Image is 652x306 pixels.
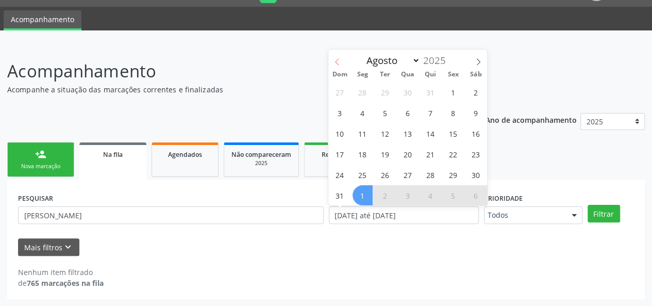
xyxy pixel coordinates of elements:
span: Agosto 16, 2025 [466,123,486,143]
span: Agosto 14, 2025 [421,123,441,143]
label: PESQUISAR [18,190,53,206]
strong: 765 marcações na fila [27,278,104,288]
span: Dom [328,71,351,78]
span: Setembro 6, 2025 [466,185,486,205]
span: Não compareceram [231,150,291,159]
span: Agosto 20, 2025 [398,144,418,164]
span: Agosto 11, 2025 [353,123,373,143]
span: Setembro 3, 2025 [398,185,418,205]
input: Nome, CNS [18,206,324,224]
span: Agosto 24, 2025 [330,165,350,185]
span: Agosto 1, 2025 [443,82,463,102]
span: Agosto 19, 2025 [375,144,395,164]
span: Setembro 2, 2025 [375,185,395,205]
span: Julho 28, 2025 [353,82,373,102]
span: Agosto 10, 2025 [330,123,350,143]
span: Sáb [464,71,487,78]
span: Agosto 17, 2025 [330,144,350,164]
span: Agosto 7, 2025 [421,103,441,123]
button: Filtrar [588,205,620,222]
span: Na fila [103,150,123,159]
div: Nova marcação [15,163,66,170]
span: Agosto 26, 2025 [375,165,395,185]
span: Agosto 22, 2025 [443,144,463,164]
p: Ano de acompanhamento [486,113,577,126]
span: Agosto 13, 2025 [398,123,418,143]
span: Agosto 12, 2025 [375,123,395,143]
span: Agosto 9, 2025 [466,103,486,123]
span: Qua [396,71,419,78]
span: Agosto 8, 2025 [443,103,463,123]
span: Ter [374,71,396,78]
div: 2025 [231,159,291,167]
span: Agosto 31, 2025 [330,185,350,205]
span: Agosto 4, 2025 [353,103,373,123]
span: Agosto 30, 2025 [466,165,486,185]
i: keyboard_arrow_down [62,241,74,253]
label: Prioridade [484,190,523,206]
span: Agosto 15, 2025 [443,123,463,143]
span: Setembro 1, 2025 [353,185,373,205]
span: Agosto 2, 2025 [466,82,486,102]
span: Agosto 6, 2025 [398,103,418,123]
span: Agosto 29, 2025 [443,165,463,185]
span: Agosto 23, 2025 [466,144,486,164]
div: de [18,278,104,288]
span: Agosto 18, 2025 [353,144,373,164]
span: Julho 29, 2025 [375,82,395,102]
span: Agosto 3, 2025 [330,103,350,123]
p: Acompanhe a situação das marcações correntes e finalizadas [7,84,454,95]
span: Agosto 25, 2025 [353,165,373,185]
span: Agosto 5, 2025 [375,103,395,123]
span: Agosto 27, 2025 [398,165,418,185]
span: Seg [351,71,374,78]
span: Resolvidos [322,150,354,159]
div: person_add [35,149,46,160]
input: Selecione um intervalo [329,206,479,224]
span: Todos [488,210,561,220]
span: Sex [442,71,464,78]
span: Julho 27, 2025 [330,82,350,102]
span: Agendados [168,150,202,159]
a: Acompanhamento [4,10,81,30]
span: Julho 30, 2025 [398,82,418,102]
span: Qui [419,71,442,78]
span: Agosto 21, 2025 [421,144,441,164]
span: Setembro 5, 2025 [443,185,463,205]
span: Setembro 4, 2025 [421,185,441,205]
select: Month [362,53,421,68]
span: Agosto 28, 2025 [421,165,441,185]
span: Julho 31, 2025 [421,82,441,102]
button: Mais filtroskeyboard_arrow_down [18,238,79,256]
p: Acompanhamento [7,58,454,84]
div: 2025 [312,159,363,167]
div: Nenhum item filtrado [18,267,104,278]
